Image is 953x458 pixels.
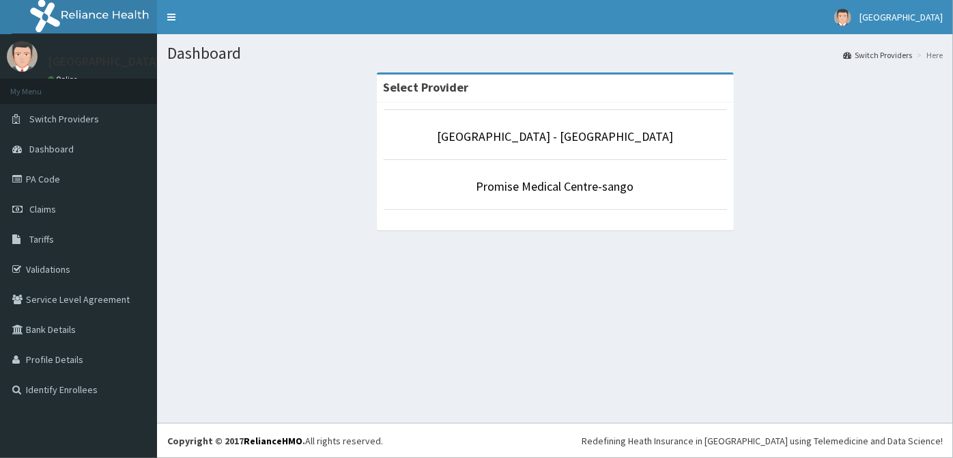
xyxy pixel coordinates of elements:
[843,49,912,61] a: Switch Providers
[29,143,74,155] span: Dashboard
[29,203,56,215] span: Claims
[476,178,634,194] a: Promise Medical Centre-sango
[167,44,943,62] h1: Dashboard
[7,41,38,72] img: User Image
[48,55,160,68] p: [GEOGRAPHIC_DATA]
[437,129,673,144] a: [GEOGRAPHIC_DATA] - [GEOGRAPHIC_DATA]
[582,434,943,448] div: Redefining Heath Insurance in [GEOGRAPHIC_DATA] using Telemedicine and Data Science!
[244,435,302,447] a: RelianceHMO
[384,79,469,95] strong: Select Provider
[167,435,305,447] strong: Copyright © 2017 .
[29,113,99,125] span: Switch Providers
[913,49,943,61] li: Here
[834,9,851,26] img: User Image
[29,233,54,245] span: Tariffs
[157,423,953,458] footer: All rights reserved.
[859,11,943,23] span: [GEOGRAPHIC_DATA]
[48,75,81,84] a: Online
